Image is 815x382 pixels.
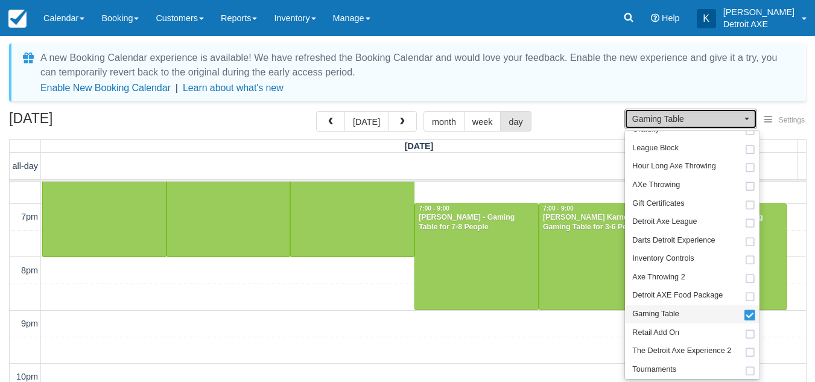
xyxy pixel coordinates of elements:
[632,364,676,375] span: Tournaments
[8,10,27,28] img: checkfront-main-nav-mini-logo.png
[632,290,723,301] span: Detroit AXE Food Package
[16,372,38,381] span: 10pm
[40,51,791,80] div: A new Booking Calendar experience is available! We have refreshed the Booking Calendar and would ...
[539,203,663,310] a: 7:00 - 9:00[PERSON_NAME] Karne - Gaming Table for 3-6 People
[632,199,684,209] span: Gift Certificates
[414,203,539,310] a: 7:00 - 9:00[PERSON_NAME] - Gaming Table for 7-8 People
[632,161,715,172] span: Hour Long Axe Throwing
[543,205,574,212] span: 7:00 - 9:00
[419,205,449,212] span: 7:00 - 9:00
[779,116,805,124] span: Settings
[21,266,38,275] span: 8pm
[418,213,535,232] div: [PERSON_NAME] - Gaming Table for 7-8 People
[500,111,531,132] button: day
[464,111,501,132] button: week
[697,9,716,28] div: K
[632,180,680,191] span: AXe Throwing
[757,112,812,129] button: Settings
[9,111,162,133] h2: [DATE]
[632,328,679,339] span: Retail Add On
[176,83,178,93] span: |
[405,141,434,151] span: [DATE]
[423,111,465,132] button: month
[632,253,694,264] span: Inventory Controls
[183,83,284,93] a: Learn about what's new
[13,161,38,171] span: all-day
[40,82,171,94] button: Enable New Booking Calendar
[632,272,685,283] span: Axe Throwing 2
[632,217,697,228] span: Detroit Axe League
[651,14,659,22] i: Help
[723,6,794,18] p: [PERSON_NAME]
[632,309,679,320] span: Gaming Table
[624,109,757,129] button: Gaming Table
[542,213,659,232] div: [PERSON_NAME] Karne - Gaming Table for 3-6 People
[632,346,731,357] span: The Detroit Axe Experience 2
[723,18,794,30] p: Detroit AXE
[632,235,715,246] span: Darts Detroit Experience
[21,212,38,221] span: 7pm
[632,143,678,154] span: League Block
[344,111,388,132] button: [DATE]
[662,13,680,23] span: Help
[21,319,38,328] span: 9pm
[632,113,741,125] span: Gaming Table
